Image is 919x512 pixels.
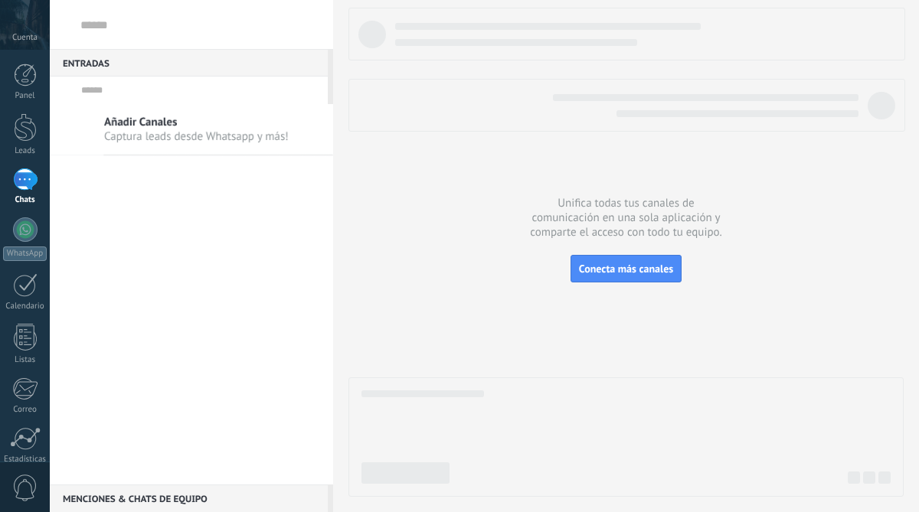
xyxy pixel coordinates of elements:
div: Listas [3,355,47,365]
div: Leads [3,146,47,156]
div: Menciones & Chats de equipo [50,484,328,512]
div: Entradas [50,49,328,77]
div: Chats [3,195,47,205]
button: Conecta más canales [571,255,682,282]
span: Añadir Canales [104,115,289,129]
span: Cuenta [12,33,38,43]
span: Captura leads desde Whatsapp y más! [104,129,289,144]
div: Correo [3,405,47,415]
div: WhatsApp [3,246,47,261]
div: Calendario [3,302,47,311]
div: Panel [3,91,47,101]
span: Conecta más canales [579,262,673,276]
div: Estadísticas [3,455,47,465]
